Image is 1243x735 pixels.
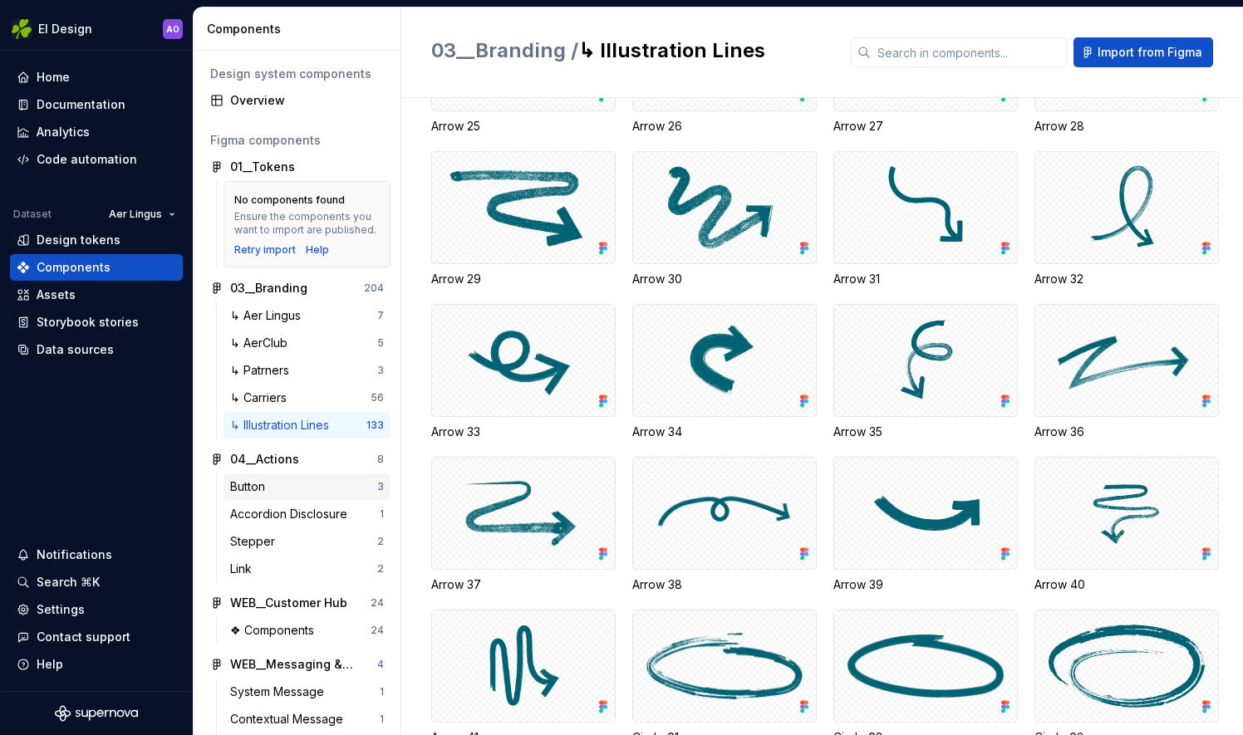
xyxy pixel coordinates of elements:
div: Search ⌘K [37,574,100,590]
div: 5 [377,336,384,350]
div: Components [207,21,394,37]
div: System Message [230,684,331,700]
div: Arrow 40 [1034,457,1219,593]
div: Figma components [210,132,384,149]
div: No components found [234,194,345,207]
div: 3 [377,364,384,377]
div: Dataset [13,208,52,221]
div: WEB__Customer Hub [230,595,347,611]
div: 03__Branding [230,280,307,296]
div: 01__Tokens [230,159,295,175]
a: Storybook stories [10,309,183,336]
div: Arrow 29 [431,151,616,287]
button: EI DesignAO [3,11,189,47]
span: 03__Branding / [431,38,578,62]
a: Accordion Disclosure1 [224,501,391,527]
div: 1 [380,685,384,698]
img: 56b5df98-d96d-4d7e-807c-0afdf3bdaefa.png [12,19,32,39]
span: Import from Figma [1098,44,1202,61]
div: Accordion Disclosure [230,506,354,522]
a: Help [306,243,329,257]
div: 7 [377,309,384,322]
div: Assets [37,287,76,303]
div: Arrow 29 [431,271,616,287]
a: Link2 [224,556,391,582]
div: Arrow 27 [833,118,1018,135]
a: 01__Tokens [204,154,391,180]
div: Contextual Message [230,711,350,728]
div: Arrow 31 [833,151,1018,287]
a: Contextual Message1 [224,706,391,733]
a: ↳ Patrners3 [224,357,391,384]
div: Storybook stories [37,314,139,331]
div: 204 [364,282,384,295]
a: 03__Branding204 [204,275,391,301]
div: Stepper [230,533,282,550]
button: Search ⌘K [10,569,183,595]
div: Arrow 36 [1034,304,1219,440]
a: Design tokens [10,227,183,253]
a: System Message1 [224,679,391,705]
a: 04__Actions8 [204,446,391,473]
div: AO [166,22,179,36]
div: Arrow 39 [833,457,1018,593]
div: ↳ Illustration Lines [230,417,336,434]
a: Overview [204,87,391,114]
div: Help [37,656,63,673]
button: Help [10,651,183,678]
button: Retry import [234,243,296,257]
div: ❖ Components [230,622,321,639]
div: 1 [380,713,384,726]
div: Components [37,259,111,276]
div: 2 [377,562,384,576]
div: Settings [37,601,85,618]
div: 4 [377,658,384,671]
div: Arrow 32 [1034,271,1219,287]
div: Arrow 38 [632,576,817,593]
div: 56 [371,391,384,404]
div: 3 [377,480,384,493]
div: Arrow 31 [833,271,1018,287]
div: Data sources [37,341,114,358]
div: Arrow 28 [1034,118,1219,135]
a: Settings [10,596,183,623]
div: Ensure the components you want to import are published. [234,210,380,237]
div: EI Design [38,21,92,37]
button: Import from Figma [1073,37,1213,67]
a: ↳ Illustration Lines133 [224,412,391,439]
input: Search in components... [871,37,1067,67]
a: Components [10,254,183,281]
div: Arrow 36 [1034,424,1219,440]
div: Analytics [37,124,90,140]
button: Contact support [10,624,183,650]
a: Data sources [10,336,183,363]
div: Design system components [210,66,384,82]
h2: ↳ Illustration Lines [431,37,831,64]
a: Analytics [10,119,183,145]
a: Assets [10,282,183,308]
div: 8 [377,453,384,466]
div: Arrow 39 [833,576,1018,593]
div: Arrow 33 [431,304,616,440]
div: Arrow 37 [431,457,616,593]
a: Button3 [224,473,391,500]
svg: Supernova Logo [55,705,138,722]
div: Contact support [37,629,130,645]
a: ↳ AerClub5 [224,330,391,356]
div: Arrow 32 [1034,151,1219,287]
div: ↳ Aer Lingus [230,307,307,324]
div: Arrow 34 [632,304,817,440]
div: 133 [366,419,384,432]
div: Arrow 33 [431,424,616,440]
div: Arrow 35 [833,304,1018,440]
div: Notifications [37,546,112,563]
div: Design tokens [37,232,120,248]
div: ↳ Patrners [230,362,296,379]
div: Arrow 35 [833,424,1018,440]
div: Arrow 30 [632,151,817,287]
div: Arrow 37 [431,576,616,593]
div: Link [230,561,258,577]
a: ❖ Components24 [224,617,391,644]
div: Arrow 26 [632,118,817,135]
